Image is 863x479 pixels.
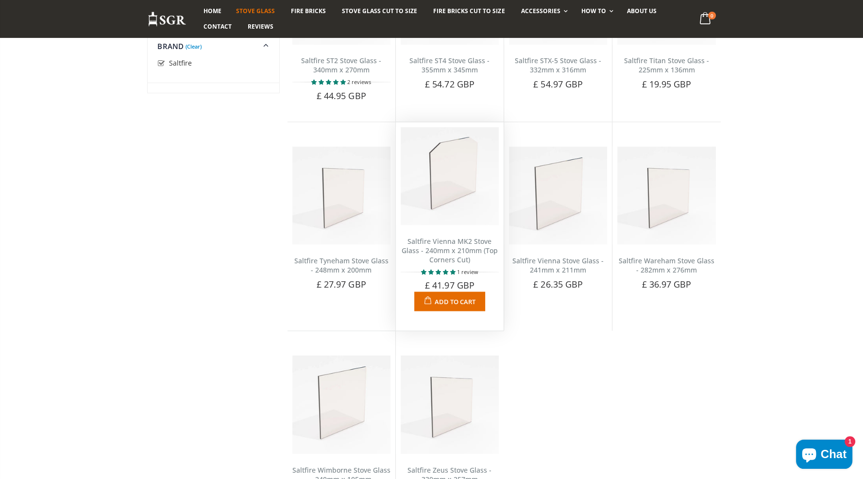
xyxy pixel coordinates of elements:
[240,19,281,34] a: Reviews
[433,7,505,15] span: Fire Bricks Cut To Size
[401,127,499,225] img: Saltfire Vienna MK2 Stove Glass
[620,3,664,19] a: About us
[512,256,604,274] a: Saltfire Vienna Stove Glass - 241mm x 211mm
[347,78,371,86] span: 2 reviews
[317,278,366,290] span: £ 27.97 GBP
[533,78,583,90] span: £ 54.97 GBP
[793,440,855,471] inbox-online-store-chat: Shopify online store chat
[521,7,560,15] span: Accessories
[627,7,657,15] span: About us
[203,7,221,15] span: Home
[186,45,202,48] a: (Clear)
[425,279,474,291] span: £ 41.97 GBP
[402,236,498,264] a: Saltfire Vienna MK2 Stove Glass - 240mm x 210mm (Top Corners Cut)
[642,278,691,290] span: £ 36.97 GBP
[148,11,186,27] img: Stove Glass Replacement
[457,268,478,275] span: 1 review
[284,3,333,19] a: Fire Bricks
[292,146,390,244] img: Saltfire Tyneham Stove Glass has rectangular shape
[236,7,275,15] span: Stove Glass
[169,58,192,68] span: Saltfire
[435,297,475,306] span: Add to Cart
[581,7,606,15] span: How To
[292,355,390,453] img: Saltfire Wimborne Stove Glass
[421,268,457,275] span: 5.00 stars
[196,19,239,34] a: Contact
[335,3,424,19] a: Stove Glass Cut To Size
[301,56,381,74] a: Saltfire ST2 Stove Glass - 340mm x 270mm
[619,256,714,274] a: Saltfire Wareham Stove Glass - 282mm x 276mm
[642,78,691,90] span: £ 19.95 GBP
[157,41,184,51] span: Brand
[409,56,490,74] a: Saltfire ST4 Stove Glass - 355mm x 345mm
[533,278,583,290] span: £ 26.35 GBP
[426,3,512,19] a: Fire Bricks Cut To Size
[311,78,347,86] span: 5.00 stars
[624,56,709,74] a: Saltfire Titan Stove Glass - 225mm x 136mm
[196,3,229,19] a: Home
[248,22,273,31] span: Reviews
[401,355,499,453] img: Saltfire Zeus Stove Glass has a rectangular shape
[229,3,282,19] a: Stove Glass
[294,256,389,274] a: Saltfire Tyneham Stove Glass - 248mm x 200mm
[617,146,715,244] img: Saltfire Wareham Stove Glass has a rectangular shape
[708,12,716,19] span: 0
[574,3,618,19] a: How To
[509,146,607,244] img: Saltfire Vienna replacement stove glass
[695,10,715,29] a: 0
[513,3,572,19] a: Accessories
[342,7,417,15] span: Stove Glass Cut To Size
[425,78,474,90] span: £ 54.72 GBP
[317,89,366,101] span: £ 44.95 GBP
[515,56,601,74] a: Saltfire STX-5 Stove Glass - 332mm x 316mm
[291,7,326,15] span: Fire Bricks
[414,291,485,311] button: Add to Cart
[203,22,232,31] span: Contact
